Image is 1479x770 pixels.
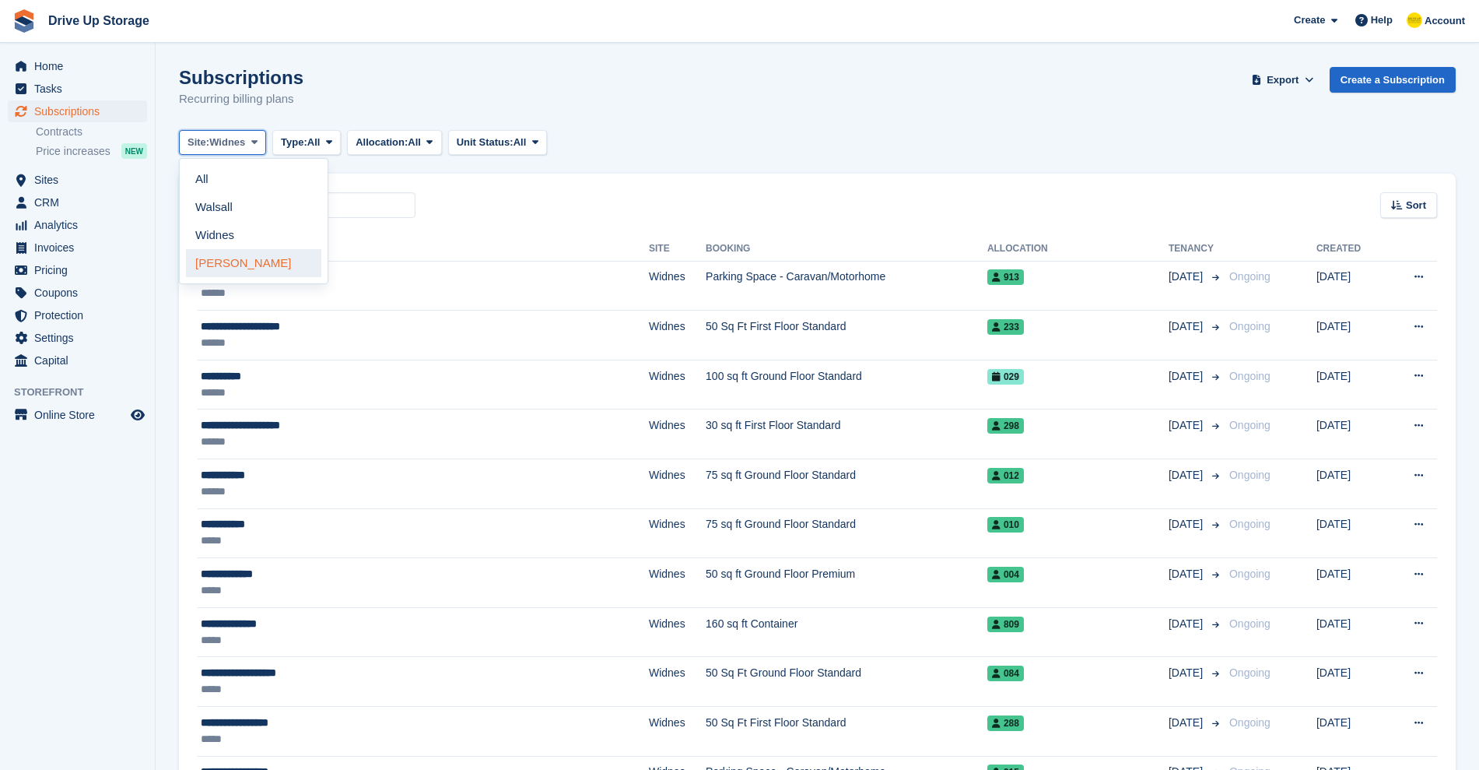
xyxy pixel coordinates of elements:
span: 012 [987,468,1024,483]
span: Ongoing [1229,716,1270,729]
span: [DATE] [1169,368,1206,385]
a: menu [8,78,147,100]
a: menu [8,259,147,281]
span: 004 [987,567,1024,582]
span: [DATE] [1169,516,1206,533]
span: All [307,135,321,150]
button: Allocation: All [347,130,442,156]
span: Unit Status: [457,135,513,150]
td: Widnes [649,311,706,360]
span: Help [1371,12,1393,28]
span: Subscriptions [34,100,128,122]
span: Ongoing [1229,568,1270,580]
span: Home [34,55,128,77]
span: 029 [987,369,1024,385]
span: Ongoing [1229,469,1270,481]
a: Drive Up Storage [42,8,156,33]
a: All [186,165,321,193]
span: Capital [34,350,128,371]
th: Tenancy [1169,237,1223,262]
a: menu [8,55,147,77]
span: [DATE] [1169,269,1206,285]
td: Widnes [649,360,706,410]
td: 50 Sq Ft Ground Floor Standard [706,657,987,707]
a: Contracts [36,125,147,139]
th: Customer [198,237,649,262]
span: [DATE] [1169,665,1206,681]
span: Ongoing [1229,370,1270,382]
td: [DATE] [1316,508,1386,558]
td: Widnes [649,558,706,608]
span: [DATE] [1169,417,1206,434]
td: 50 Sq Ft First Floor Standard [706,707,987,757]
a: menu [8,192,147,213]
a: Widnes [186,221,321,249]
span: All [513,135,527,150]
span: Coupons [34,282,128,304]
td: 30 sq ft First Floor Standard [706,410,987,459]
td: Widnes [649,707,706,757]
a: menu [8,282,147,304]
td: [DATE] [1316,459,1386,509]
span: Ongoing [1229,666,1270,679]
td: [DATE] [1316,410,1386,459]
th: Site [649,237,706,262]
span: Account [1425,13,1465,29]
span: 010 [987,517,1024,533]
p: Recurring billing plans [179,90,303,108]
a: menu [8,169,147,191]
button: Export [1249,67,1317,93]
img: Crispin Vitoria [1407,12,1422,28]
span: CRM [34,192,128,213]
span: Settings [34,327,128,349]
span: Pricing [34,259,128,281]
span: 084 [987,666,1024,681]
span: Ongoing [1229,270,1270,283]
td: 100 sq ft Ground Floor Standard [706,360,987,410]
a: menu [8,304,147,326]
button: Unit Status: All [448,130,547,156]
td: 50 Sq Ft First Floor Standard [706,311,987,360]
span: Allocation: [356,135,408,150]
span: Online Store [34,404,128,426]
span: Widnes [209,135,245,150]
span: Ongoing [1229,320,1270,332]
div: NEW [121,143,147,159]
td: Widnes [649,508,706,558]
span: Storefront [14,385,155,400]
span: Invoices [34,237,128,258]
td: Widnes [649,261,706,311]
td: [DATE] [1316,707,1386,757]
button: Type: All [272,130,341,156]
span: All [408,135,421,150]
td: [DATE] [1316,558,1386,608]
img: stora-icon-8386f47178a22dfd0bd8f6a31ec36ba5ce8667c1dd55bd0f319d3a0aa187defe.svg [12,9,36,33]
span: 913 [987,269,1024,285]
th: Created [1316,237,1386,262]
span: Ongoing [1229,419,1270,431]
td: [DATE] [1316,607,1386,657]
span: 809 [987,617,1024,632]
a: [PERSON_NAME] [186,249,321,277]
a: menu [8,100,147,122]
span: Tasks [34,78,128,100]
th: Allocation [987,237,1169,262]
span: Sort [1406,198,1426,213]
span: Sites [34,169,128,191]
span: [DATE] [1169,616,1206,632]
a: Price increases NEW [36,142,147,160]
td: Widnes [649,657,706,707]
span: Export [1267,72,1299,88]
span: Ongoing [1229,617,1270,630]
a: Create a Subscription [1330,67,1456,93]
a: Preview store [128,406,147,424]
span: [DATE] [1169,715,1206,731]
span: Ongoing [1229,518,1270,530]
a: menu [8,214,147,236]
td: 160 sq ft Container [706,607,987,657]
a: menu [8,404,147,426]
button: Site: Widnes [179,130,266,156]
td: 50 sq ft Ground Floor Premium [706,558,987,608]
td: Widnes [649,410,706,459]
span: Analytics [34,214,128,236]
